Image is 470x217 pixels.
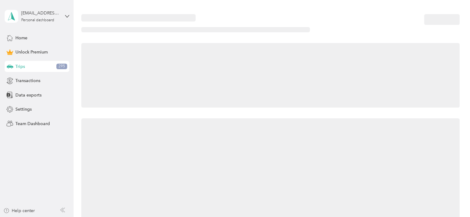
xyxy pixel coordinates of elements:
[15,106,32,112] span: Settings
[15,92,42,98] span: Data exports
[15,77,40,84] span: Transactions
[56,64,67,69] span: 295
[436,183,470,217] iframe: Everlance-gr Chat Button Frame
[21,18,54,22] div: Personal dashboard
[3,207,35,214] button: Help center
[15,63,25,70] span: Trips
[15,49,48,55] span: Unlock Premium
[15,35,27,41] span: Home
[21,10,60,16] div: [EMAIL_ADDRESS][DOMAIN_NAME]
[15,120,50,127] span: Team Dashboard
